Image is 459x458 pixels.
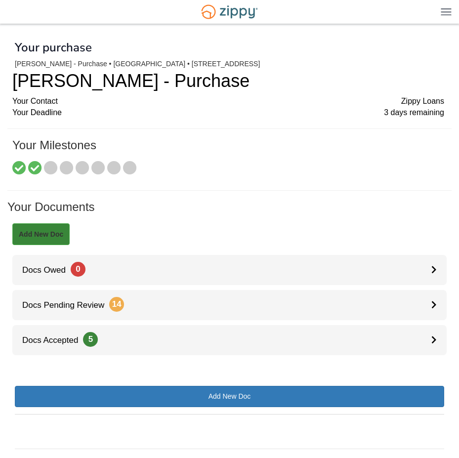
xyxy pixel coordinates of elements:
[12,71,444,91] h1: [PERSON_NAME] - Purchase
[441,8,452,15] img: Mobile Dropdown Menu
[12,139,444,162] h1: Your Milestones
[109,297,124,312] span: 14
[12,265,85,275] span: Docs Owed
[12,255,447,285] a: Docs Owed0
[12,335,98,345] span: Docs Accepted
[71,262,85,277] span: 0
[401,96,444,107] span: Zippy Loans
[15,41,92,54] h1: Your purchase
[12,290,447,320] a: Docs Pending Review14
[384,107,444,119] span: 3 days remaining
[83,332,98,347] span: 5
[12,300,124,310] span: Docs Pending Review
[15,386,444,407] a: Add New Doc
[15,60,444,68] div: [PERSON_NAME] - Purchase • [GEOGRAPHIC_DATA] • [STREET_ADDRESS]
[12,107,444,119] div: Your Deadline
[12,223,70,245] a: Add New Doc
[12,325,447,355] a: Docs Accepted5
[7,201,452,223] h1: Your Documents
[12,96,444,107] div: Your Contact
